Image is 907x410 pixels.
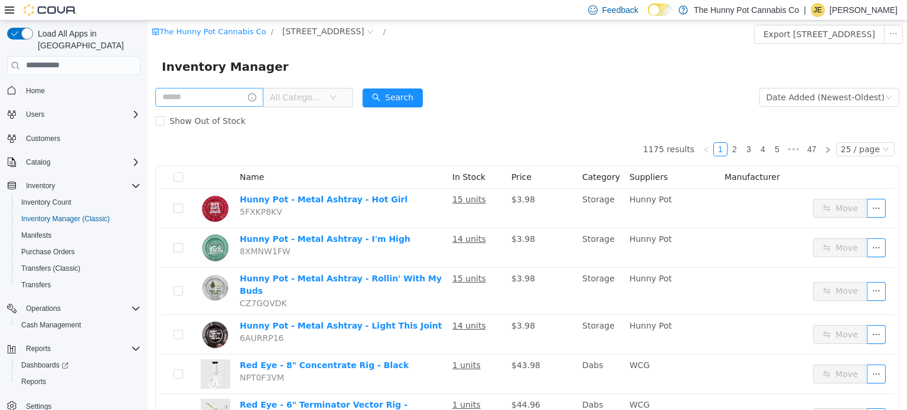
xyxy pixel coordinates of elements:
button: Inventory Count [12,194,145,211]
a: Red Eye - 6" Terminator Vector Rig - Rainbow [92,379,260,401]
span: Dashboards [17,358,141,372]
span: Inventory [26,181,55,191]
a: 47 [656,122,673,135]
span: Cash Management [21,320,81,330]
i: icon: right [677,126,684,133]
button: icon: ellipsis [719,388,738,406]
span: Manufacturer [577,152,632,161]
span: 8XMNW1FW [92,226,143,235]
u: 14 units [305,214,338,223]
i: icon: down [735,125,742,133]
span: Inventory Manager (Classic) [17,212,141,226]
a: Manifests [17,228,56,242]
button: icon: swapMove [665,388,720,406]
span: Suppliers [482,152,520,161]
button: Inventory Manager (Classic) [12,211,145,227]
button: Users [21,107,49,122]
span: Cash Management [17,318,141,332]
button: Reports [2,340,145,357]
li: Next 5 Pages [637,122,655,136]
button: icon: swapMove [665,344,720,363]
span: Hunny Pot [482,300,524,310]
button: icon: ellipsis [736,4,755,23]
span: Home [21,83,141,98]
button: Inventory [21,179,60,193]
span: Transfers (Classic) [17,261,141,275]
a: icon: shopThe Hunny Pot Cannabis Co [4,6,118,15]
a: Hunny Pot - Metal Ashtray - Light This Joint [92,300,295,310]
li: 3 [594,122,608,136]
button: icon: swapMove [665,178,720,197]
span: All Categories [122,71,176,83]
span: Inventory Count [21,198,71,207]
div: 25 / page [693,122,732,135]
button: icon: searchSearch [215,68,275,87]
li: 5 [622,122,637,136]
span: Inventory Count [17,195,141,209]
span: $43.98 [364,340,393,349]
span: Manifests [17,228,141,242]
td: Storage [430,208,477,247]
a: 5 [623,122,636,135]
li: Previous Page [552,122,566,136]
span: 6AURRP16 [92,313,136,322]
td: Storage [430,294,477,334]
span: $3.98 [364,174,387,183]
i: icon: left [555,126,562,133]
a: 2 [580,122,593,135]
span: Transfers [17,278,141,292]
button: Operations [2,300,145,317]
td: Dabs [430,334,477,373]
span: Transfers (Classic) [21,264,80,273]
span: Customers [21,131,141,146]
li: 2 [580,122,594,136]
a: Purchase Orders [17,245,80,259]
span: Customers [26,134,60,143]
span: Show Out of Stock [17,96,103,105]
button: Cash Management [12,317,145,333]
a: Dashboards [12,357,145,373]
span: NPT0F3VM [92,352,136,362]
u: 15 units [305,174,338,183]
a: Transfers (Classic) [17,261,85,275]
button: Operations [21,301,66,316]
button: Manifests [12,227,145,244]
span: Purchase Orders [21,247,75,257]
span: WCG [482,379,502,389]
li: 47 [655,122,673,136]
p: [PERSON_NAME] [830,3,898,17]
img: Red Eye - 6" Terminator Vector Rig - Rainbow hero shot [53,378,83,408]
span: $3.98 [364,214,387,223]
button: icon: ellipsis [719,344,738,363]
u: 14 units [305,300,338,310]
u: 15 units [305,253,338,263]
button: icon: ellipsis [719,304,738,323]
span: Hunny Pot [482,214,524,223]
a: Reports [17,375,51,389]
span: Name [92,152,116,161]
button: icon: swapMove [665,218,720,237]
i: icon: shop [4,7,12,15]
span: / [123,6,126,15]
img: Hunny Pot - Metal Ashtray - Hot Girl hero shot [53,173,83,202]
div: Date Added (Newest-Oldest) [619,68,737,86]
a: Inventory Manager (Classic) [17,212,115,226]
span: Catalog [21,155,141,169]
span: 5FXKP8KV [92,186,135,196]
img: Cova [24,4,77,16]
span: $3.98 [364,253,387,263]
img: Hunny Pot - Metal Ashtray - Light This Joint hero shot [53,299,83,329]
button: Catalog [2,154,145,170]
u: 1 units [305,340,333,349]
button: icon: ellipsis [719,261,738,280]
span: Home [26,86,45,96]
i: icon: info-circle [100,73,109,81]
a: Customers [21,132,65,146]
li: Next Page [673,122,687,136]
img: Red Eye - 8" Concentrate Rig - Black hero shot [53,339,83,368]
span: Reports [17,375,141,389]
span: ••• [637,122,655,136]
span: Category [435,152,472,161]
a: Cash Management [17,318,86,332]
